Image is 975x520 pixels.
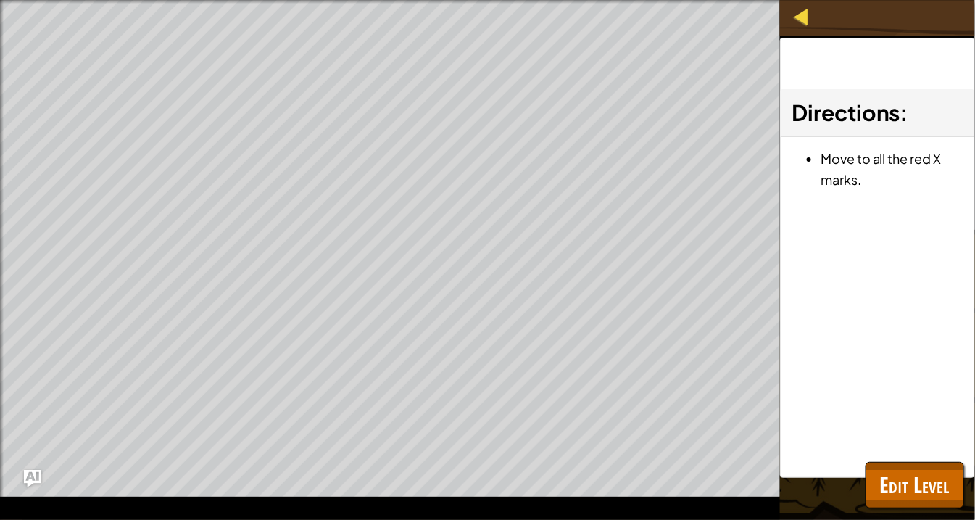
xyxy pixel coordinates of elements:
[866,462,964,508] button: Edit Level
[792,96,963,129] h3: :
[792,99,900,126] span: Directions
[24,470,41,487] button: Ask AI
[880,470,950,500] span: Edit Level
[821,148,963,190] li: Move to all the red X marks.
